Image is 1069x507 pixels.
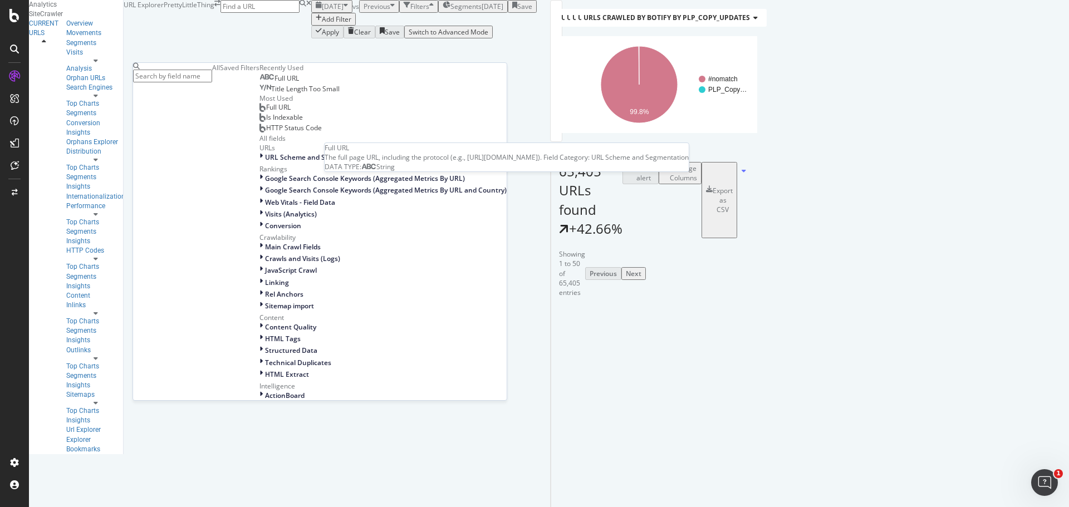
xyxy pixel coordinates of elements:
span: HTML Tags [265,334,301,343]
span: URLs Crawled By Botify By pagetype [578,13,711,22]
div: +42.66% [569,219,622,238]
span: Full URL [266,102,291,112]
div: Save [385,27,400,37]
a: Segments [66,173,125,182]
a: Segments [66,109,125,118]
a: Insights [66,282,125,291]
span: URLs Crawled By Botify By plp_copy_updates [583,13,750,22]
h4: URLs Crawled By Botify By parameters [559,9,721,27]
div: Top Charts [66,99,125,109]
div: Save [517,2,532,11]
a: Url Explorer [66,425,125,435]
span: Web Vitals - Field Data [265,198,335,207]
a: Top Charts [66,262,125,272]
span: Main Crawl Fields [265,242,321,252]
a: Segments [66,272,125,282]
div: Next [626,269,641,278]
span: Structured Data [265,346,317,355]
div: Content [66,291,125,301]
div: SiteCrawler [29,9,123,19]
div: Analysis [66,64,125,73]
div: Insights [66,237,125,246]
span: HTTP Status Code [266,123,322,132]
button: Apply [311,26,344,38]
h4: URLs Crawled By Botify By robots_txt [565,9,725,27]
button: Export as CSV [702,162,737,238]
span: Conversion [265,221,301,230]
a: Inlinks [66,301,125,310]
a: Insights [66,381,125,390]
div: All [212,63,220,72]
span: HTML Extract [265,370,309,379]
div: [DATE] [482,2,503,11]
div: Top Charts [66,317,125,326]
span: 1 [1054,469,1063,478]
a: Explorer Bookmarks [66,435,125,454]
a: CURRENT URLS [29,19,58,38]
svg: A chart. [581,36,757,133]
span: vs [352,2,359,11]
button: Manage Columns [659,162,702,184]
div: URLs [259,143,507,152]
a: Insights [66,182,125,191]
h4: URLs Crawled By Botify By pagetype [576,9,728,27]
a: Segments [66,326,125,336]
span: Sitemap import [265,301,314,311]
a: Overview [66,19,125,28]
a: Segments [66,371,125,381]
span: String [376,162,395,171]
h4: URLs Crawled By Botify By verbolia [570,9,722,27]
div: Rankings [259,164,507,174]
a: Insights [66,128,125,137]
text: PLP_Copy… [708,86,747,93]
a: Conversion [66,119,125,128]
div: Full URL [325,143,689,152]
svg: A chart. [576,36,752,133]
svg: A chart. [559,36,733,133]
a: Segments [66,227,125,237]
div: All fields [259,134,507,143]
text: 99.8% [630,108,649,116]
span: Google Search Console Keywords (Aggregated Metrics By URL and Country) [265,185,507,195]
button: Save [375,26,404,38]
div: Recently Used [259,63,507,72]
span: Google Search Console Keywords (Aggregated Metrics By URL) [265,174,465,183]
button: Create alert [622,162,659,184]
a: Search Engines [66,83,125,92]
a: HTTP Codes [66,246,125,255]
a: Insights [66,416,125,425]
div: The full page URL, including the protocol (e.g., [URL][DOMAIN_NAME]). Field Category: URL Scheme ... [325,152,689,162]
span: Title Length Too Small [271,84,340,93]
span: Crawls and Visits (Logs) [265,254,340,263]
span: URL Scheme and Segmentation [265,152,367,162]
span: Technical Duplicates [265,358,331,367]
div: A chart. [570,36,744,133]
span: URLs Crawled By Botify By robots_txt [567,13,709,22]
button: Previous [585,267,621,280]
span: JavaScript Crawl [265,265,317,275]
svg: A chart. [565,36,739,133]
a: Outlinks [66,346,125,355]
div: Orphan URLs [66,73,125,83]
a: Orphans Explorer [66,137,125,147]
a: Top Charts [66,218,125,227]
div: Insights [66,336,125,345]
span: Is Indexable [266,112,303,122]
a: Top Charts [66,406,125,416]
